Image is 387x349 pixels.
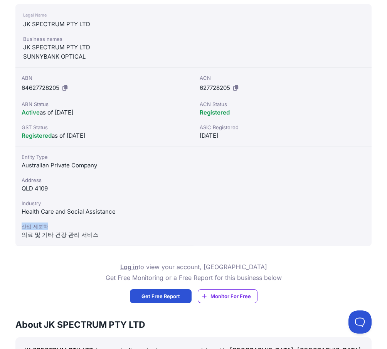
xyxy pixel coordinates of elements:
div: ACN [200,74,365,82]
div: Legal Name [23,10,364,20]
font: 산업 세분화 [22,223,48,229]
div: ABN [22,74,187,82]
span: 64627728205 [22,84,59,91]
div: Australian Private Company [22,161,187,170]
span: 627728205 [200,84,230,91]
div: JK SPECTRUM PTY LTD [23,20,364,29]
div: Industry [22,199,187,207]
div: GST Status [22,123,187,131]
span: Registered [22,132,52,139]
span: Registered [200,109,230,116]
div: Business names [23,35,364,43]
span: Monitor For Free [210,292,251,300]
span: Get Free Report [141,292,180,300]
div: Health Care and Social Assistance [22,207,187,216]
div: ABN Status [22,100,187,108]
div: as of [DATE] [22,108,187,117]
a: Get Free Report [130,289,192,303]
div: QLD 4109 [22,184,187,193]
h3: About JK SPECTRUM PTY LTD [15,319,372,331]
div: ASIC Registered [200,123,365,131]
div: 의료 및 기타 건강 관리 서비스 [22,230,187,239]
div: SUNNYBANK OPTICAL [23,52,364,61]
span: Active [22,109,40,116]
div: as of [DATE] [22,131,187,140]
a: Monitor For Free [198,289,257,303]
div: ACN Status [200,100,365,108]
a: Log in [120,263,138,271]
div: Entity Type [22,153,187,161]
iframe: Toggle Customer Support [348,310,372,334]
div: JK SPECTRUM PTY LTD [23,43,364,52]
p: to view your account, [GEOGRAPHIC_DATA] Get Free Monitoring or a Free Report for this business below [106,261,282,283]
div: [DATE] [200,131,365,140]
div: Address [22,176,187,184]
